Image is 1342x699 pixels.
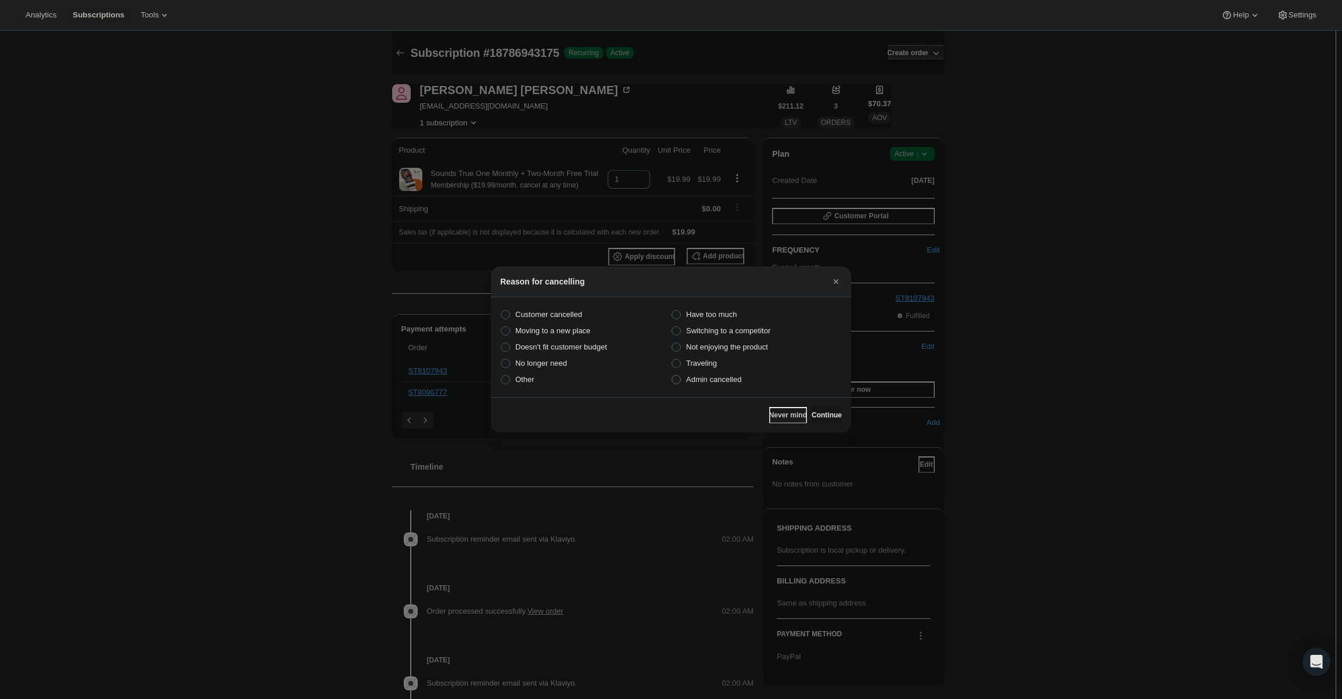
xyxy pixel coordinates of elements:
span: Admin cancelled [686,375,741,384]
button: Never mind [769,407,807,423]
button: Settings [1270,7,1323,23]
span: No longer need [515,359,567,367]
span: Switching to a competitor [686,326,770,335]
button: Help [1214,7,1267,23]
span: Doesn't fit customer budget [515,343,607,351]
span: Analytics [26,10,56,20]
div: Open Intercom Messenger [1302,648,1330,676]
span: Not enjoying the product [686,343,768,351]
button: Analytics [19,7,63,23]
h2: Reason for cancelling [500,276,584,287]
button: Tools [134,7,177,23]
span: Other [515,375,534,384]
span: Tools [141,10,159,20]
span: Never mind [769,410,807,420]
span: Have too much [686,310,737,319]
button: Close [828,273,844,290]
span: Traveling [686,359,717,367]
span: Settings [1289,10,1316,20]
span: Customer cancelled [515,310,582,319]
span: Subscriptions [73,10,124,20]
span: Help [1233,10,1248,20]
span: Moving to a new place [515,326,590,335]
button: Subscriptions [66,7,131,23]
